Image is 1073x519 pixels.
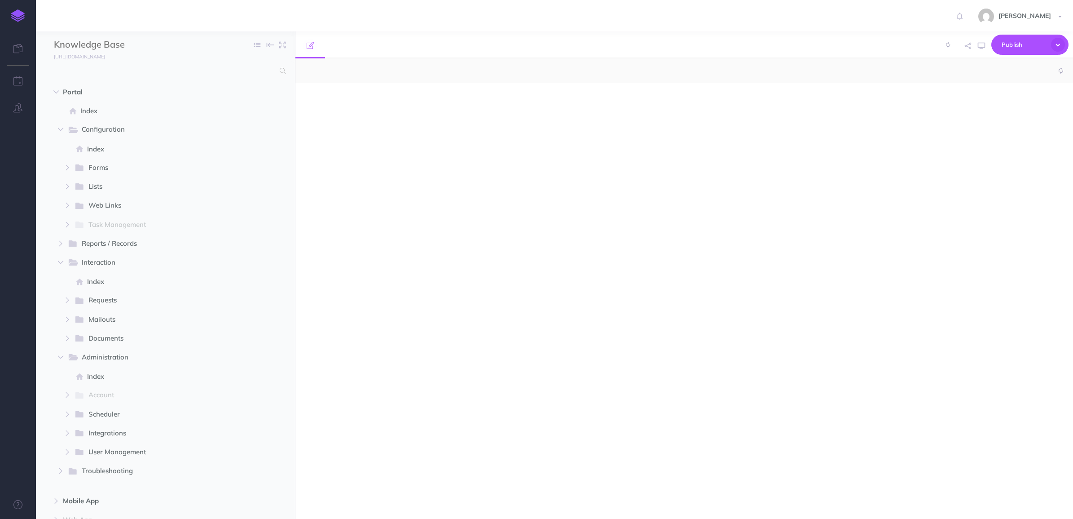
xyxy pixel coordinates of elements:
span: Administration [82,352,228,364]
span: Task Management [88,219,228,231]
span: Index [87,371,241,382]
span: Scheduler [88,409,228,421]
span: Interaction [82,257,228,269]
span: User Management [88,447,228,458]
span: Documents [88,333,228,345]
span: Publish [1002,38,1047,52]
span: Integrations [88,428,228,439]
span: Web Links [88,200,228,212]
input: Documentation Name [54,38,159,52]
span: Account [88,390,228,401]
span: Configuration [82,124,228,136]
span: Index [80,106,241,116]
span: [PERSON_NAME] [994,12,1055,20]
span: Troubleshooting [82,466,228,477]
img: de744a1c6085761c972ea050a2b8d70b.jpg [978,9,994,24]
img: logo-mark.svg [11,9,25,22]
span: Mobile App [63,496,230,506]
span: Portal [63,87,230,98]
span: Index [87,276,241,287]
span: Index [87,144,241,155]
span: Forms [88,162,228,174]
span: Reports / Records [82,238,228,250]
span: Mailouts [88,314,228,326]
span: Lists [88,181,228,193]
a: [URL][DOMAIN_NAME] [36,52,114,61]
small: [URL][DOMAIN_NAME] [54,53,105,60]
span: Requests [88,295,228,306]
button: Publish [991,35,1069,55]
input: Search [54,63,274,79]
